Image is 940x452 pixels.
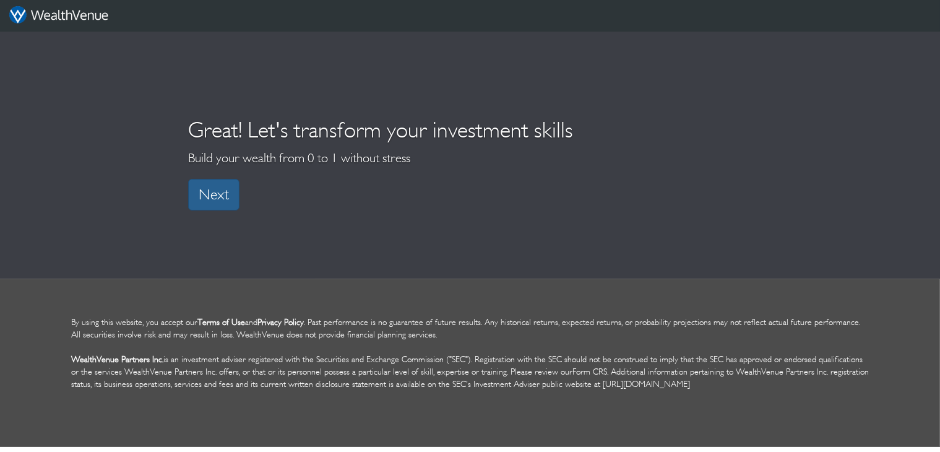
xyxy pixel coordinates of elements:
[9,6,108,24] img: wv-white_435x79p.png
[257,317,304,328] a: Privacy Policy
[71,304,869,403] p: By using this website, you accept our and . Past performance is no guarantee of future results. A...
[197,317,245,328] a: Terms of Use
[188,179,239,211] a: Next
[71,354,163,365] b: WealthVenue Partners Inc.
[572,367,607,377] a: Form CRS
[188,149,752,167] p: Build your wealth from 0 to 1 without stress
[188,118,752,142] h1: Great! Let's transform your investment skills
